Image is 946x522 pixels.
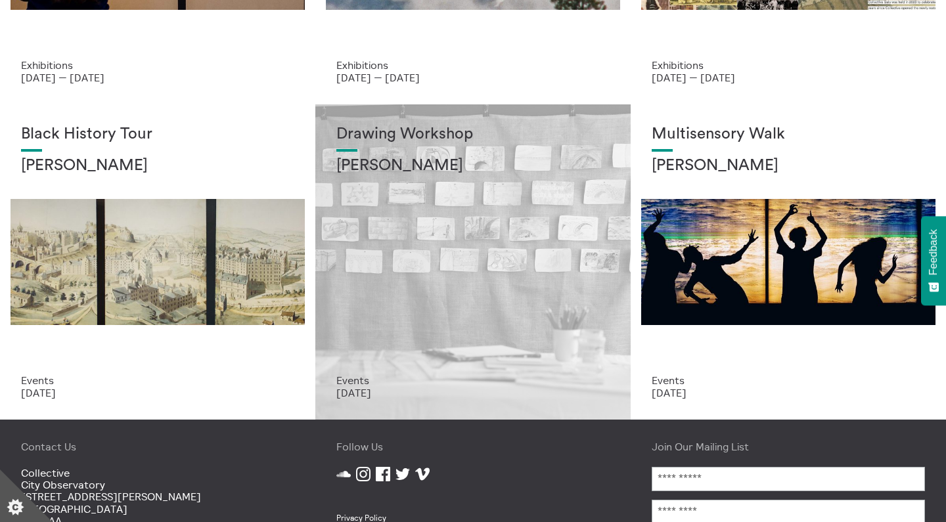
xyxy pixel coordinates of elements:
h2: [PERSON_NAME] [336,157,610,175]
a: Annie Lord Drawing Workshop [PERSON_NAME] Events [DATE] [315,104,631,420]
p: [DATE] — [DATE] [21,72,294,83]
p: Events [652,374,925,386]
p: Exhibitions [336,59,610,71]
h2: [PERSON_NAME] [21,157,294,175]
button: Feedback - Show survey [921,216,946,305]
p: [DATE] [652,387,925,399]
h1: Drawing Workshop [336,125,610,144]
p: Events [336,374,610,386]
h1: Black History Tour [21,125,294,144]
h4: Contact Us [21,441,294,452]
h1: Multisensory Walk [652,125,925,144]
p: [DATE] [336,387,610,399]
p: Exhibitions [21,59,294,71]
p: [DATE] — [DATE] [652,72,925,83]
h4: Join Our Mailing List [652,441,925,452]
h4: Follow Us [336,441,610,452]
a: Museum Art Walk Multisensory Walk [PERSON_NAME] Events [DATE] [631,104,946,420]
p: [DATE] — [DATE] [336,72,610,83]
p: Exhibitions [652,59,925,71]
span: Feedback [928,229,939,275]
p: [DATE] [21,387,294,399]
p: Events [21,374,294,386]
h2: [PERSON_NAME] [652,157,925,175]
